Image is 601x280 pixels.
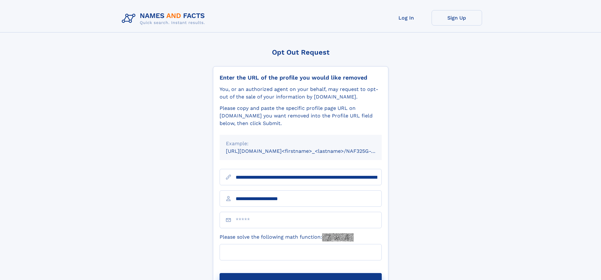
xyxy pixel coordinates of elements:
[381,10,432,26] a: Log In
[226,148,394,154] small: [URL][DOMAIN_NAME]<firstname>_<lastname>/NAF325G-xxxxxxxx
[226,140,375,147] div: Example:
[220,104,382,127] div: Please copy and paste the specific profile page URL on [DOMAIN_NAME] you want removed into the Pr...
[220,233,354,241] label: Please solve the following math function:
[220,74,382,81] div: Enter the URL of the profile you would like removed
[119,10,210,27] img: Logo Names and Facts
[220,86,382,101] div: You, or an authorized agent on your behalf, may request to opt-out of the sale of your informatio...
[213,48,388,56] div: Opt Out Request
[432,10,482,26] a: Sign Up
